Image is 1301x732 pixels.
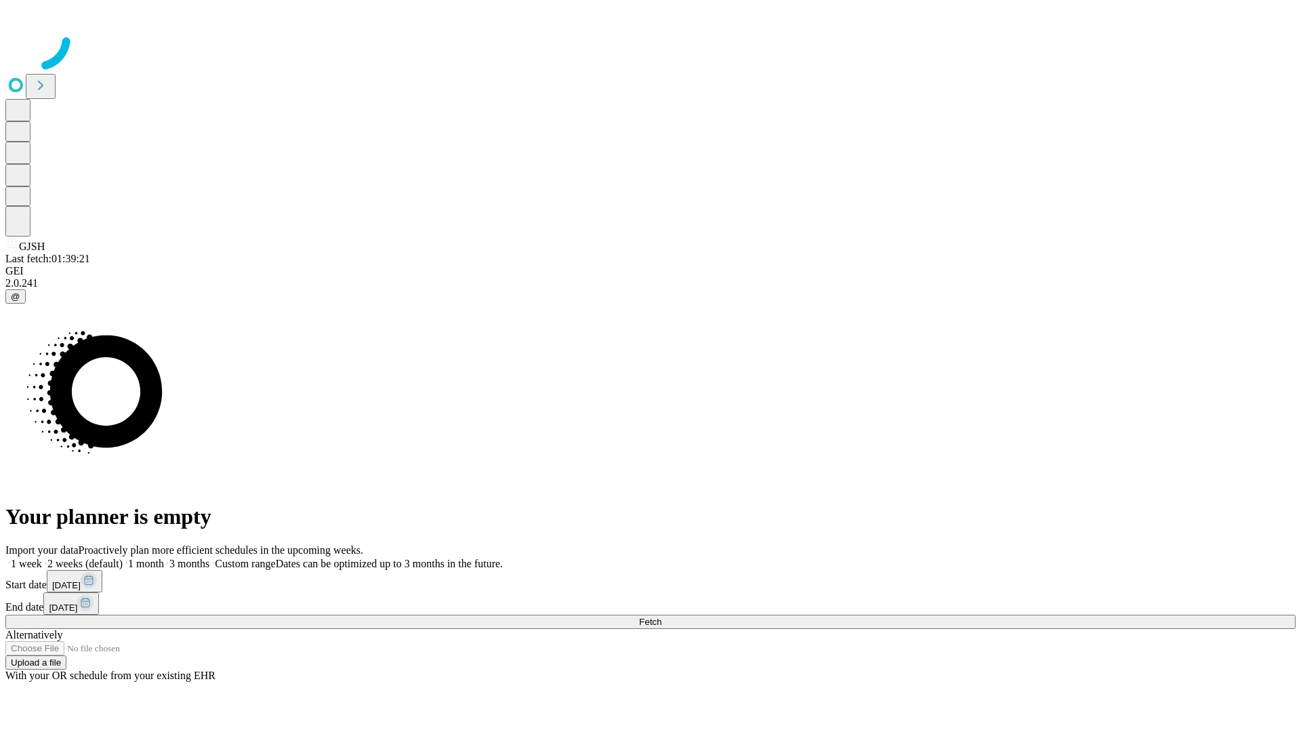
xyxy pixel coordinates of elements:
[43,592,99,615] button: [DATE]
[639,617,661,627] span: Fetch
[49,603,77,613] span: [DATE]
[52,580,81,590] span: [DATE]
[215,558,275,569] span: Custom range
[128,558,164,569] span: 1 month
[5,544,79,556] span: Import your data
[11,558,42,569] span: 1 week
[5,265,1296,277] div: GEI
[5,615,1296,629] button: Fetch
[5,277,1296,289] div: 2.0.241
[19,241,45,252] span: GJSH
[5,289,26,304] button: @
[5,592,1296,615] div: End date
[47,558,123,569] span: 2 weeks (default)
[11,291,20,302] span: @
[169,558,209,569] span: 3 months
[5,253,90,264] span: Last fetch: 01:39:21
[5,655,66,670] button: Upload a file
[5,670,215,681] span: With your OR schedule from your existing EHR
[276,558,503,569] span: Dates can be optimized up to 3 months in the future.
[47,570,102,592] button: [DATE]
[5,570,1296,592] div: Start date
[5,629,62,640] span: Alternatively
[79,544,363,556] span: Proactively plan more efficient schedules in the upcoming weeks.
[5,504,1296,529] h1: Your planner is empty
